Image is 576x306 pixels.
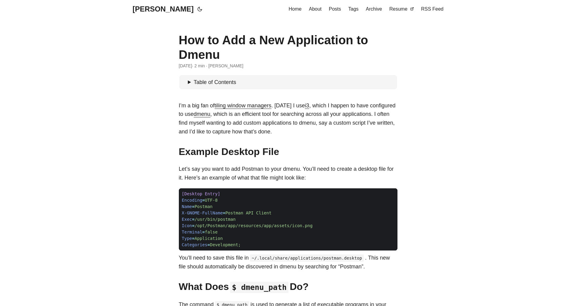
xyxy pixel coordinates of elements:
span: UTF-8 [205,198,218,203]
span: Table of Contents [194,79,236,85]
span: Name [182,204,192,209]
p: Let’s say you want to add Postman to your dmenu. You’ll need to create a desktop file for it. Her... [179,165,397,182]
h2: What Does Do? [179,281,397,293]
code: $ dmenu_path [230,282,288,293]
span: false [205,230,218,234]
span: About [309,6,322,12]
span: Terminal [182,230,203,234]
span: [Desktop Entry] [182,191,220,196]
span: RSS Feed [421,6,444,12]
span: = [192,217,194,222]
span: Icon [182,223,192,228]
div: · 2 min · [PERSON_NAME] [179,62,397,69]
summary: Table of Contents [188,78,394,87]
h1: How to Add a New Application to Dmenu [179,33,397,62]
span: = [207,242,210,247]
code: ~/.local/share/applications/postman.desktop [250,254,364,262]
span: Postman [195,204,213,209]
span: Categories [182,242,207,247]
span: Archive [366,6,382,12]
span: Posts [329,6,341,12]
a: tiling window managers [215,103,271,109]
span: Encoding [182,198,203,203]
span: 2024-07-19 06:59:25 -0400 -0400 [179,62,192,69]
a: dmenu [194,111,210,117]
span: Exec [182,217,192,222]
span: Home [289,6,302,12]
span: = [192,236,194,241]
p: You’ll need to save this file in . This new file should automatically be discovered in dmenu by s... [179,254,397,271]
span: Development; [210,242,240,247]
h2: Example Desktop File [179,146,397,157]
span: = [192,223,194,228]
span: Tags [348,6,359,12]
span: = [202,230,205,234]
a: i3 [305,103,309,109]
p: I’m a big fan of . [DATE] I use , which I happen to have configured to use , which is an efficien... [179,101,397,136]
span: Postman API Client [225,210,271,215]
span: Application [195,236,223,241]
span: Resume [389,6,407,12]
span: /opt/Postman/app/resources/app/assets/icon.png [195,223,313,228]
span: /usr/bin/postman [195,217,236,222]
span: = [202,198,205,203]
span: Type [182,236,192,241]
span: = [223,210,225,215]
span: = [192,204,194,209]
span: X-GNOME-FullName [182,210,223,215]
